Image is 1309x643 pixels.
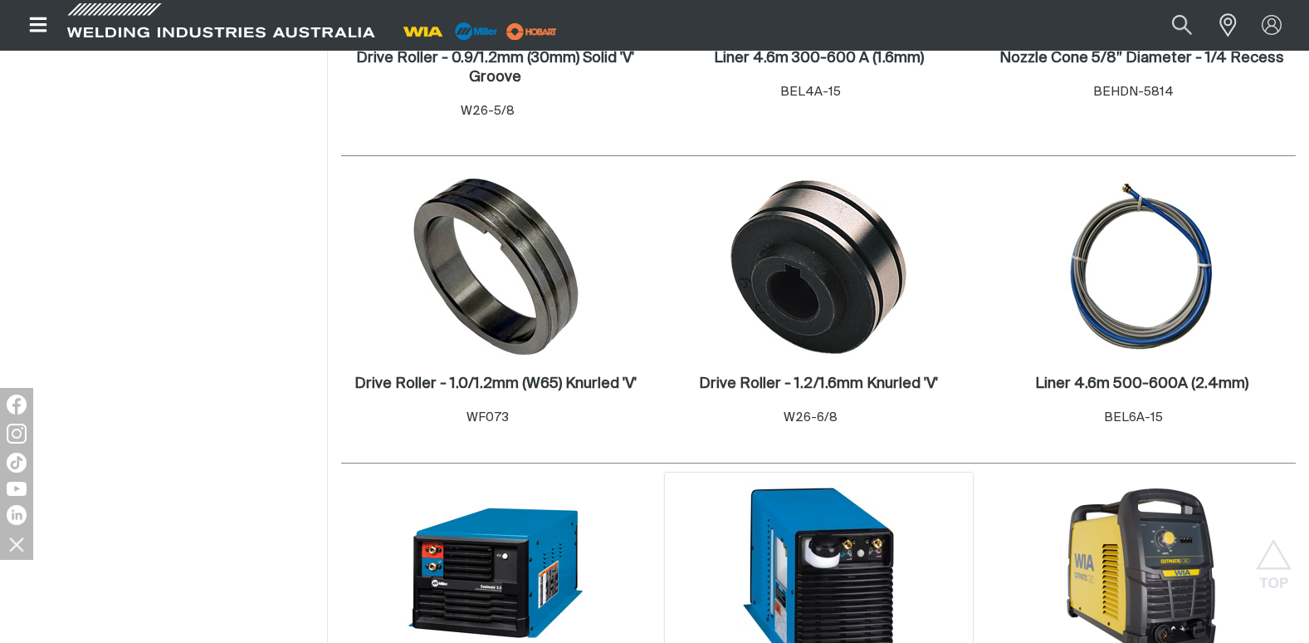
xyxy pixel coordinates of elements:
[7,395,27,415] img: Facebook
[7,505,27,525] img: LinkedIn
[780,86,841,98] span: BEL4A-15
[501,19,562,44] img: miller
[7,424,27,444] img: Instagram
[730,178,907,356] img: Drive Roller - 1.2/1.6mm Knurled 'V'
[1035,376,1248,391] h2: Liner 4.6m 500-600A (2.4mm)
[461,105,515,117] span: W26-5/8
[407,178,584,356] img: Drive Roller - 1.0/1.2mm (W65) Knurled 'V'
[699,376,938,391] h2: Drive Roller - 1.2/1.6mm Knurled 'V'
[1255,539,1292,577] button: Scroll to top
[1093,86,1174,98] span: BEHDN-5814
[1133,7,1210,44] input: Product name or item number...
[7,482,27,496] img: YouTube
[354,375,637,394] a: Drive Roller - 1.0/1.2mm (W65) Knurled 'V'
[349,49,641,87] a: Drive Roller - 0.9/1.2mm (30mm) Solid 'V' Groove
[714,51,924,66] h2: Liner 4.6m 300-600 A (1.6mm)
[1035,375,1248,394] a: Liner 4.6m 500-600A (2.4mm)
[356,51,634,85] h2: Drive Roller - 0.9/1.2mm (30mm) Solid 'V' Groove
[714,49,924,68] a: Liner 4.6m 300-600 A (1.6mm)
[1154,7,1210,44] button: Search products
[354,376,637,391] h2: Drive Roller - 1.0/1.2mm (W65) Knurled 'V'
[2,530,31,558] img: hide socials
[999,49,1284,68] a: Nozzle Cone 5/8” Diameter - 1/4 Recess
[784,411,838,424] span: W26-6/8
[1104,411,1163,424] span: BEL6A-15
[699,375,938,394] a: Drive Roller - 1.2/1.6mm Knurled 'V'
[1053,178,1230,356] img: Liner 4.6m 500-600A (2.4mm)
[466,411,509,424] span: WF073
[501,25,562,37] a: miller
[999,51,1284,66] h2: Nozzle Cone 5/8” Diameter - 1/4 Recess
[7,453,27,473] img: TikTok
